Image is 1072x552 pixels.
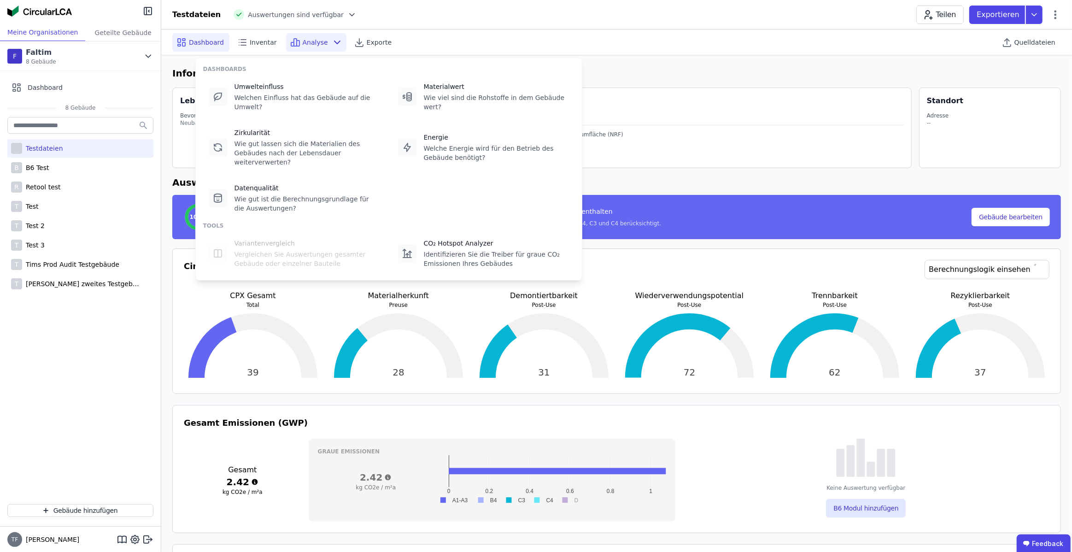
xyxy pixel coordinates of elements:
[303,38,328,47] span: Analyse
[12,537,18,542] span: TF
[56,104,105,112] span: 8 Gebäude
[26,47,56,58] div: Faltim
[424,144,569,162] div: Welche Energie wird für den Betrieb des Gebäude benötigt?
[7,6,72,17] img: Concular
[234,93,380,112] div: Welchen Einfluss hat das Gebäude auf die Umwelt?
[203,222,574,229] div: TOOLS
[189,38,224,47] span: Dashboard
[85,24,161,41] div: Geteilte Gebäude
[7,49,22,64] div: F
[11,278,22,289] div: T
[172,9,221,20] div: Testdateien
[234,139,380,167] div: Wie gut lassen sich die Materialien des Gebäudes nach der Lebensdauer weiterverwerten?
[424,239,569,248] div: CO₂ Hotspot Analyzer
[250,38,277,47] span: Inventar
[203,65,574,73] div: DASHBOARDS
[22,535,79,544] span: [PERSON_NAME]
[22,221,45,230] div: Test 2
[916,6,964,24] button: Teilen
[28,83,63,92] span: Dashboard
[26,58,56,65] span: 8 Gebäude
[22,241,45,250] div: Test 3
[424,250,569,268] div: Identifizieren Sie die Treiber für graue CO₂ Emissionen Ihres Gebäudes
[11,162,22,173] div: B
[1014,38,1055,47] span: Quelldateien
[11,182,22,193] div: R
[234,194,380,213] div: Wie gut ist die Berechnungsgrundlage für die Auswertungen?
[424,133,569,142] div: Energie
[7,504,153,517] button: Gebäude hinzufügen
[11,201,22,212] div: T
[11,240,22,251] div: T
[234,128,380,137] div: Zirkularität
[11,220,22,231] div: T
[22,260,119,269] div: Tims Prod Audit Testgebäude
[11,259,22,270] div: T
[22,182,61,192] div: Retool test
[248,10,344,19] span: Auswertungen sind verfügbar
[234,183,380,193] div: Datenqualität
[977,9,1021,20] p: Exportieren
[22,279,142,288] div: [PERSON_NAME] zweites Testgebäude
[22,144,63,153] div: Testdateien
[234,82,380,91] div: Umwelteinfluss
[22,163,49,172] div: B6 Test
[424,93,569,112] div: Wie viel sind die Rohstoffe in dem Gebäude wert?
[22,202,39,211] div: Test
[367,38,392,47] span: Exporte
[424,82,569,91] div: Materialwert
